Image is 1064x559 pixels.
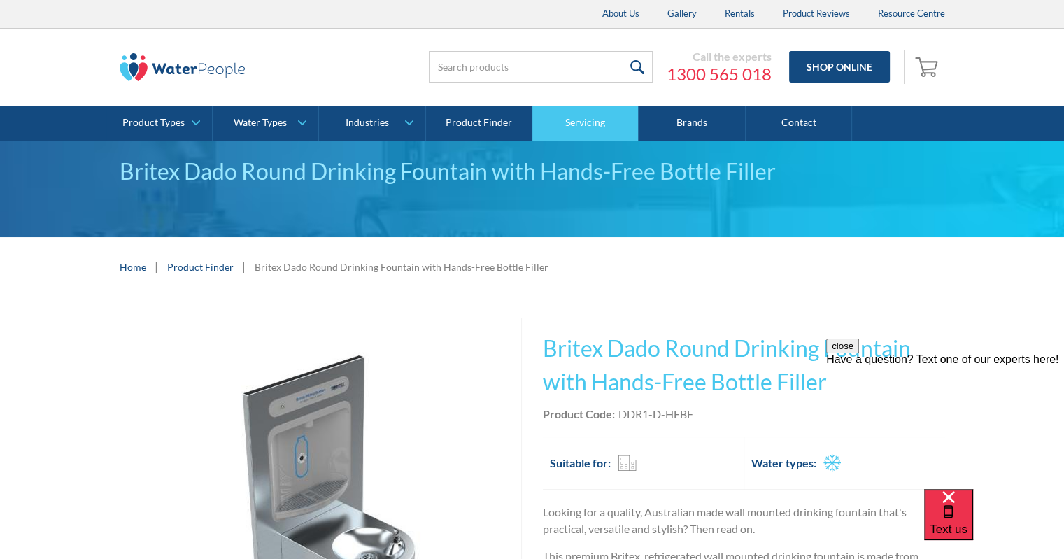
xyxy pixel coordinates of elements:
[241,258,248,275] div: |
[319,106,425,141] a: Industries
[234,117,287,129] div: Water Types
[915,55,942,78] img: shopping cart
[912,50,945,84] a: Open empty cart
[746,106,852,141] a: Contact
[667,50,772,64] div: Call the experts
[667,64,772,85] a: 1300 565 018
[429,51,653,83] input: Search products
[550,455,611,472] h2: Suitable for:
[213,106,318,141] a: Water Types
[255,260,548,274] div: Britex Dado Round Drinking Fountain with Hands-Free Bottle Filler
[789,51,890,83] a: Shop Online
[826,339,1064,507] iframe: podium webchat widget prompt
[167,260,234,274] a: Product Finder
[543,332,945,399] h1: Britex Dado Round Drinking Fountain with Hands-Free Bottle Filler
[618,406,693,423] div: DDR1-D-HFBF
[426,106,532,141] a: Product Finder
[639,106,745,141] a: Brands
[543,504,945,537] p: Looking for a quality, Australian made wall mounted drinking fountain that's practical, versatile...
[120,53,246,81] img: The Water People
[532,106,639,141] a: Servicing
[924,489,1064,559] iframe: podium webchat widget bubble
[120,260,146,274] a: Home
[120,155,945,188] div: Britex Dado Round Drinking Fountain with Hands-Free Bottle Filler
[153,258,160,275] div: |
[122,117,185,129] div: Product Types
[751,455,816,472] h2: Water types:
[106,106,212,141] a: Product Types
[543,407,615,420] strong: Product Code:
[345,117,388,129] div: Industries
